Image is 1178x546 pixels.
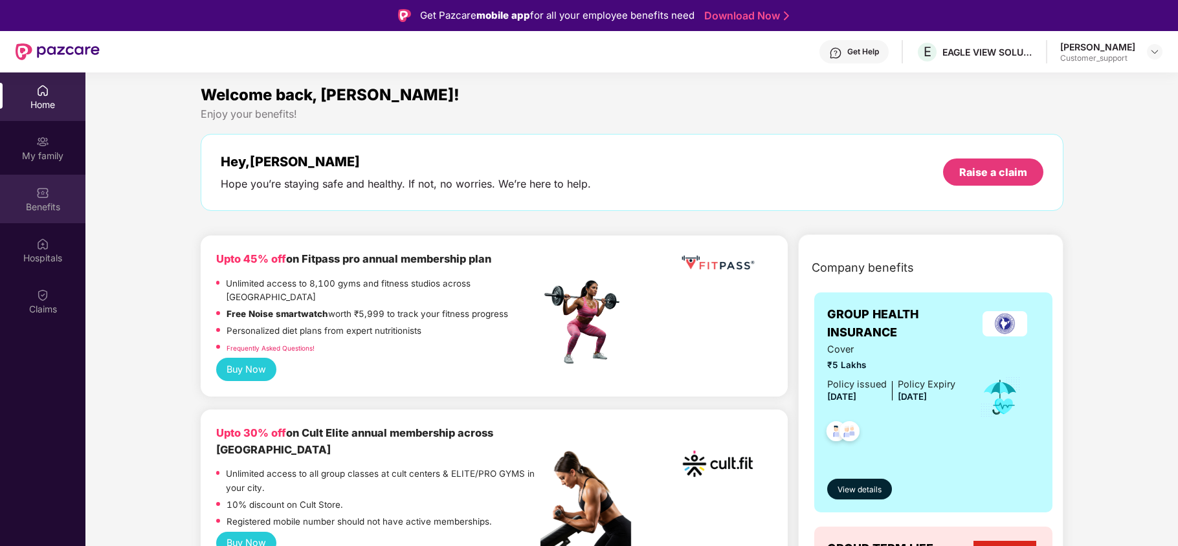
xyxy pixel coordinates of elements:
[827,358,955,372] span: ₹5 Lakhs
[216,252,491,265] b: on Fitpass pro annual membership plan
[201,107,1063,121] div: Enjoy your benefits!
[201,85,460,104] span: Welcome back, [PERSON_NAME]!
[221,177,591,191] div: Hope you’re staying safe and healthy. If not, no worries. We’re here to help.
[1060,53,1135,63] div: Customer_support
[812,259,914,277] span: Company benefits
[227,344,315,352] a: Frequently Asked Questions!
[1060,41,1135,53] div: [PERSON_NAME]
[829,47,842,60] img: svg+xml;base64,PHN2ZyBpZD0iSGVscC0zMngzMiIgeG1sbnM9Imh0dHA6Ly93d3cudzMub3JnLzIwMDAvc3ZnIiB3aWR0aD...
[827,342,955,357] span: Cover
[36,84,49,97] img: svg+xml;base64,PHN2ZyBpZD0iSG9tZSIgeG1sbnM9Imh0dHA6Ly93d3cudzMub3JnLzIwMDAvc3ZnIiB3aWR0aD0iMjAiIG...
[979,376,1021,419] img: icon
[821,417,852,449] img: svg+xml;base64,PHN2ZyB4bWxucz0iaHR0cDovL3d3dy53My5vcmcvMjAwMC9zdmciIHdpZHRoPSI0OC45NDMiIGhlaWdodD...
[227,498,343,512] p: 10% discount on Cult Store.
[924,44,931,60] span: E
[36,135,49,148] img: svg+xml;base64,PHN2ZyB3aWR0aD0iMjAiIGhlaWdodD0iMjAiIHZpZXdCb3g9IjAgMCAyMCAyMCIgZmlsbD0ibm9uZSIgeG...
[838,484,882,496] span: View details
[942,46,1033,58] div: EAGLE VIEW SOLUTIONS PRIVATE LIMITED
[784,9,789,23] img: Stroke
[36,237,49,250] img: svg+xml;base64,PHN2ZyBpZD0iSG9zcGl0YWxzIiB4bWxucz0iaHR0cDovL3d3dy53My5vcmcvMjAwMC9zdmciIHdpZHRoPS...
[983,311,1027,336] img: insurerLogo
[898,391,927,402] span: [DATE]
[834,417,865,449] img: svg+xml;base64,PHN2ZyB4bWxucz0iaHR0cDovL3d3dy53My5vcmcvMjAwMC9zdmciIHdpZHRoPSI0OC45NDMiIGhlaWdodD...
[398,9,411,22] img: Logo
[226,467,540,494] p: Unlimited access to all group classes at cult centers & ELITE/PRO GYMS in your city.
[227,309,328,319] strong: Free Noise smartwatch
[221,154,591,169] div: Hey, [PERSON_NAME]
[36,289,49,301] img: svg+xml;base64,PHN2ZyBpZD0iQ2xhaW0iIHhtbG5zPSJodHRwOi8vd3d3LnczLm9yZy8yMDAwL3N2ZyIgd2lkdGg9IjIwIi...
[216,426,493,456] b: on Cult Elite annual membership across [GEOGRAPHIC_DATA]
[36,186,49,199] img: svg+xml;base64,PHN2ZyBpZD0iQmVuZWZpdHMiIHhtbG5zPSJodHRwOi8vd3d3LnczLm9yZy8yMDAwL3N2ZyIgd2lkdGg9Ij...
[847,47,879,57] div: Get Help
[540,277,631,367] img: fpp.png
[1150,47,1160,57] img: svg+xml;base64,PHN2ZyBpZD0iRHJvcGRvd24tMzJ4MzIiIHhtbG5zPSJodHRwOi8vd3d3LnczLm9yZy8yMDAwL3N2ZyIgd2...
[216,358,277,380] button: Buy Now
[959,165,1027,179] div: Raise a claim
[827,479,893,499] button: View details
[420,8,695,23] div: Get Pazcare for all your employee benefits need
[704,9,785,23] a: Download Now
[227,307,508,321] p: worth ₹5,999 to track your fitness progress
[227,324,421,338] p: Personalized diet plans from expert nutritionists
[227,515,492,529] p: Registered mobile number should not have active memberships.
[476,9,530,21] strong: mobile app
[827,391,856,402] span: [DATE]
[827,305,971,342] span: GROUP HEALTH INSURANCE
[216,252,286,265] b: Upto 45% off
[226,277,540,304] p: Unlimited access to 8,100 gyms and fitness studios across [GEOGRAPHIC_DATA]
[827,377,887,392] div: Policy issued
[679,425,757,503] img: cult.png
[679,251,757,275] img: fppp.png
[16,43,100,60] img: New Pazcare Logo
[216,426,286,439] b: Upto 30% off
[898,377,955,392] div: Policy Expiry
